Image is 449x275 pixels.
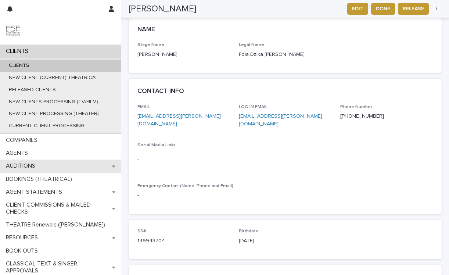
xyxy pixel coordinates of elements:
a: [EMAIL_ADDRESS][PERSON_NAME][DOMAIN_NAME] [137,114,221,126]
p: Fola Dzika [PERSON_NAME] [239,51,331,58]
p: NEW CLIENTS PROCESSING (TV/FILM) [3,99,104,105]
p: CLIENTS [3,63,35,69]
p: THEATRE Renewals ([PERSON_NAME]) [3,221,111,228]
a: [EMAIL_ADDRESS][PERSON_NAME][DOMAIN_NAME] [239,114,322,126]
p: AGENTS [3,150,34,157]
span: Social Media Links [137,143,176,147]
p: 149943704 [137,237,230,245]
span: Birthdate [239,229,259,233]
span: Stage Name [137,43,164,47]
p: RELEASED CLIENTS [3,87,62,93]
span: SS# [137,229,146,233]
p: NEW CLIENT PROCESSING (THEATER) [3,111,105,117]
p: CLIENTS [3,48,34,55]
p: - [137,192,433,199]
p: BOOKINGS (THEATRICAL) [3,176,78,183]
p: NEW CLIENT (CURRENT) THEATRICAL [3,75,104,81]
p: AUDITIONS [3,162,41,169]
span: DONE [376,5,390,12]
button: DONE [371,3,395,15]
button: RELEASE [398,3,429,15]
span: RELEASE [403,5,424,12]
p: - [137,156,230,164]
p: CURRENT CLIENT PROCESSING [3,123,90,129]
h2: CONTACT INFO [137,87,184,96]
button: EDIT [347,3,368,15]
p: CLASSICAL TEXT & SINGER APPROVALS [3,260,112,274]
span: Phone Number [340,105,372,109]
p: COMPANIES [3,137,43,144]
h2: NAME [137,26,155,34]
span: EMAIL [137,105,150,109]
p: [DATE] [239,237,331,245]
p: BOOK OUTS [3,247,44,254]
span: LOG-IN EMAIL [239,105,267,109]
a: [PHONE_NUMBER] [340,114,384,119]
span: Legal Name [239,43,264,47]
p: RESOURCES [3,234,44,241]
p: CLIENT COMMISSIONS & MAILED CHECKS [3,201,112,215]
img: 9JgRvJ3ETPGCJDhvPVA5 [6,24,21,39]
span: EDIT [352,5,363,12]
p: [PERSON_NAME] [137,51,230,58]
span: Emergency Contact (Name, Phone and Email) [137,184,233,188]
p: AGENT STATEMENTS [3,189,68,196]
h2: [PERSON_NAME] [129,4,196,14]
